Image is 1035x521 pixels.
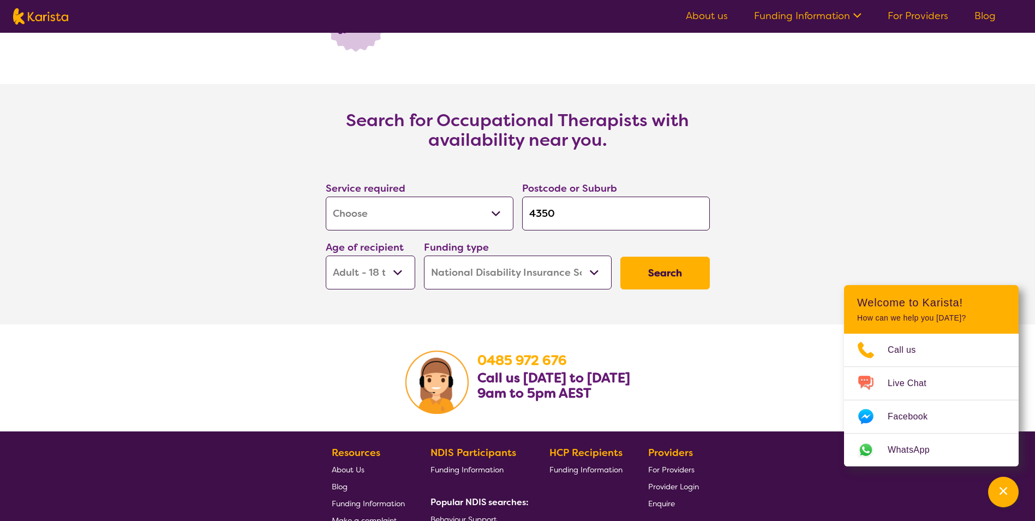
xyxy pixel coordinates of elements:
b: Resources [332,446,380,459]
span: Funding Information [332,499,405,508]
input: Type [522,197,710,230]
a: Funding Information [430,461,524,478]
span: For Providers [648,465,695,475]
b: HCP Recipients [549,446,623,459]
a: Funding Information [332,495,405,512]
span: Blog [332,482,348,492]
label: Postcode or Suburb [522,182,617,195]
span: Facebook [888,408,941,425]
h3: Search for Occupational Therapists with availability near you. [300,110,736,150]
span: Enquire [648,499,675,508]
a: Web link opens in a new tab. [844,434,1019,466]
button: Channel Menu [988,477,1019,507]
span: WhatsApp [888,442,943,458]
b: 9am to 5pm AEST [477,384,591,402]
a: Blog [332,478,405,495]
a: Funding Information [549,461,623,478]
a: For Providers [648,461,699,478]
a: Enquire [648,495,699,512]
p: How can we help you [DATE]? [857,313,1006,323]
span: Call us [888,342,929,358]
h2: Welcome to Karista! [857,296,1006,309]
b: Popular NDIS searches: [430,496,529,508]
a: About us [686,9,728,22]
div: Channel Menu [844,285,1019,466]
label: Funding type [424,241,489,254]
ul: Choose channel [844,334,1019,466]
img: Karista logo [13,8,68,25]
b: NDIS Participants [430,446,516,459]
a: About Us [332,461,405,478]
span: Provider Login [648,482,699,492]
span: Live Chat [888,375,940,392]
a: Blog [974,9,996,22]
a: Funding Information [754,9,861,22]
button: Search [620,257,710,289]
label: Age of recipient [326,241,404,254]
a: For Providers [888,9,948,22]
b: Providers [648,446,693,459]
img: Karista Client Service [405,351,469,414]
span: About Us [332,465,364,475]
span: Funding Information [430,465,504,475]
span: Funding Information [549,465,623,475]
label: Service required [326,182,405,195]
a: 0485 972 676 [477,352,567,369]
a: Provider Login [648,478,699,495]
b: Call us [DATE] to [DATE] [477,369,630,387]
